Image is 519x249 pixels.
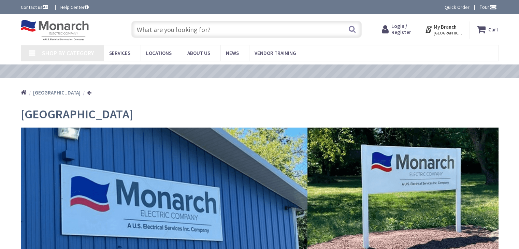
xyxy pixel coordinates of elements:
[434,24,457,30] strong: My Branch
[21,4,49,11] a: Contact us
[109,50,130,56] span: Services
[479,4,497,10] span: Tour
[21,20,89,41] img: Monarch Electric Company
[200,68,319,75] a: VIEW OUR VIDEO TRAINING LIBRARY
[434,30,463,36] span: [GEOGRAPHIC_DATA], [GEOGRAPHIC_DATA]
[21,106,133,122] span: [GEOGRAPHIC_DATA]
[445,4,470,11] a: Quick Order
[33,89,81,96] strong: [GEOGRAPHIC_DATA]
[187,50,210,56] span: About Us
[60,4,89,11] a: Help Center
[42,49,94,57] span: Shop By Category
[382,23,411,35] a: Login / Register
[425,23,463,35] div: My Branch [GEOGRAPHIC_DATA], [GEOGRAPHIC_DATA]
[226,50,239,56] span: News
[255,50,296,56] span: Vendor Training
[131,21,362,38] input: What are you looking for?
[488,23,499,35] strong: Cart
[477,23,499,35] a: Cart
[391,23,411,35] span: Login / Register
[146,50,172,56] span: Locations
